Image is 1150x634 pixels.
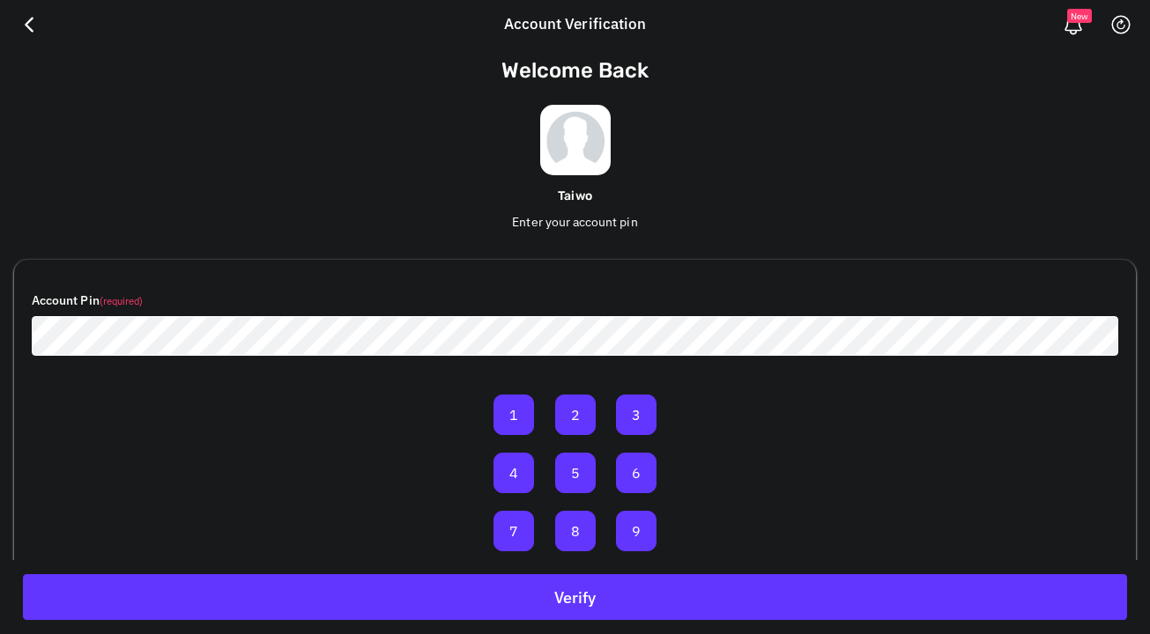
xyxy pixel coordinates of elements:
h6: Taiwo [14,189,1136,204]
button: 9 [616,511,657,551]
label: Account Pin [32,291,143,310]
div: Account Verification [495,13,655,36]
span: Enter your account pin [512,214,637,230]
small: (required) [100,295,144,307]
button: 4 [493,453,534,493]
button: 5 [555,453,596,493]
button: 3 [616,394,657,435]
button: Verify [23,574,1127,620]
span: New [1067,9,1092,23]
button: 2 [555,394,596,435]
button: 1 [493,394,534,435]
h3: Welcome Back [14,58,1136,84]
button: 8 [555,511,596,551]
button: 7 [493,511,534,551]
button: 6 [616,453,657,493]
